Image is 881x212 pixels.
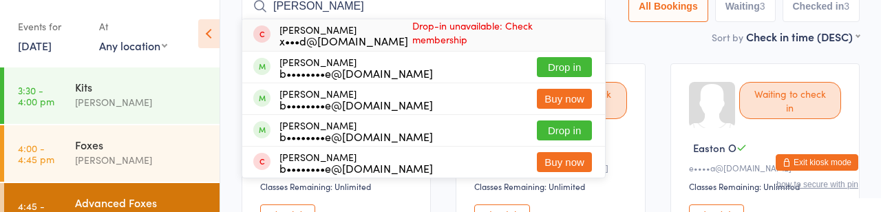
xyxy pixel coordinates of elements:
div: e••••a@[DOMAIN_NAME] [689,162,845,173]
div: Any location [99,38,167,53]
div: Classes Remaining: Unlimited [260,180,416,192]
div: Advanced Foxes [75,195,208,210]
div: [PERSON_NAME] [279,24,408,46]
div: x•••d@[DOMAIN_NAME] [279,35,408,46]
button: Buy now [537,152,592,172]
button: Buy now [537,89,592,109]
div: Classes Remaining: Unlimited [474,180,630,192]
time: 3:30 - 4:00 pm [18,85,54,107]
a: 3:30 -4:00 pmKits[PERSON_NAME] [4,67,220,124]
div: b••••••••e@[DOMAIN_NAME] [279,162,433,173]
div: [PERSON_NAME] [279,56,433,78]
div: [PERSON_NAME] [279,151,433,173]
label: Sort by [712,30,743,44]
time: 4:00 - 4:45 pm [18,142,54,165]
div: [PERSON_NAME] [279,88,433,110]
span: Easton O [693,140,736,155]
div: Foxes [75,137,208,152]
button: how to secure with pin [776,180,858,189]
div: Waiting to check in [739,82,841,119]
div: Check in time (DESC) [746,29,860,44]
div: 3 [844,1,849,12]
div: Kits [75,79,208,94]
button: Exit kiosk mode [776,154,858,171]
div: b••••••••e@[DOMAIN_NAME] [279,99,433,110]
button: Drop in [537,57,592,77]
div: At [99,15,167,38]
div: Events for [18,15,85,38]
a: 4:00 -4:45 pmFoxes[PERSON_NAME] [4,125,220,182]
div: b••••••••e@[DOMAIN_NAME] [279,67,433,78]
div: [PERSON_NAME] [279,120,433,142]
span: Drop-in unavailable: Check membership [408,15,592,50]
div: [PERSON_NAME] [75,94,208,110]
div: [PERSON_NAME] [75,152,208,168]
div: b••••••••e@[DOMAIN_NAME] [279,131,433,142]
div: 3 [760,1,765,12]
a: [DATE] [18,38,52,53]
div: Classes Remaining: Unlimited [689,180,845,192]
button: Drop in [537,120,592,140]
